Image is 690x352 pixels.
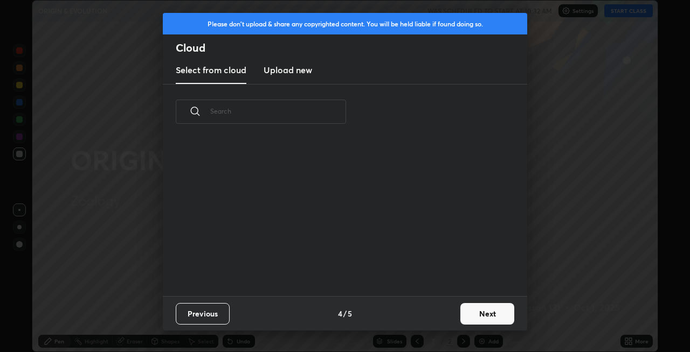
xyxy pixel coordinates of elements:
h2: Cloud [176,41,527,55]
h3: Upload new [264,64,312,76]
h3: Select from cloud [176,64,246,76]
h4: / [343,308,347,319]
button: Previous [176,303,230,325]
h4: 4 [338,308,342,319]
div: grid [163,136,514,296]
h4: 5 [348,308,352,319]
input: Search [210,88,346,134]
div: Please don't upload & share any copyrighted content. You will be held liable if found doing so. [163,13,527,34]
button: Next [460,303,514,325]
